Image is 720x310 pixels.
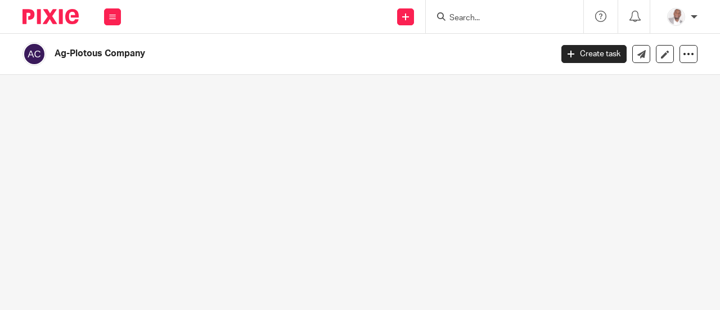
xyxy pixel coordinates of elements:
[55,48,447,60] h2: Ag-Plotous Company
[561,45,627,63] a: Create task
[22,42,46,66] img: svg%3E
[667,8,685,26] img: Paul%20S%20-%20Picture.png
[22,9,79,24] img: Pixie
[448,14,550,24] input: Search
